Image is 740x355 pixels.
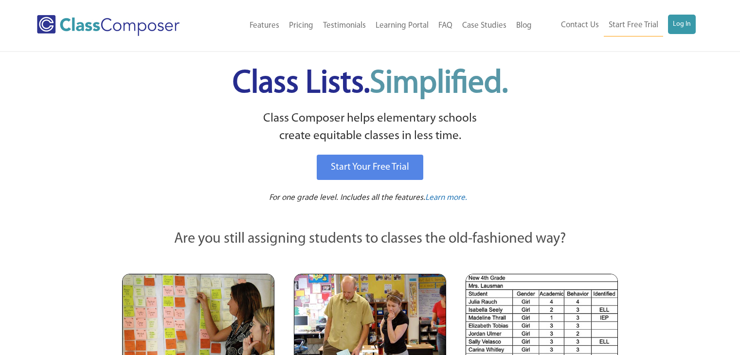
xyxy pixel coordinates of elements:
[284,15,318,36] a: Pricing
[245,15,284,36] a: Features
[37,15,180,36] img: Class Composer
[668,15,696,34] a: Log In
[121,110,620,145] p: Class Composer helps elementary schools create equitable classes in less time.
[122,229,618,250] p: Are you still assigning students to classes the old-fashioned way?
[425,194,467,202] span: Learn more.
[318,15,371,36] a: Testimonials
[556,15,604,36] a: Contact Us
[604,15,663,36] a: Start Free Trial
[425,192,467,204] a: Learn more.
[511,15,537,36] a: Blog
[317,155,423,180] a: Start Your Free Trial
[457,15,511,36] a: Case Studies
[233,68,508,100] span: Class Lists.
[371,15,433,36] a: Learning Portal
[211,15,536,36] nav: Header Menu
[433,15,457,36] a: FAQ
[537,15,696,36] nav: Header Menu
[370,68,508,100] span: Simplified.
[331,162,409,172] span: Start Your Free Trial
[269,194,425,202] span: For one grade level. Includes all the features.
